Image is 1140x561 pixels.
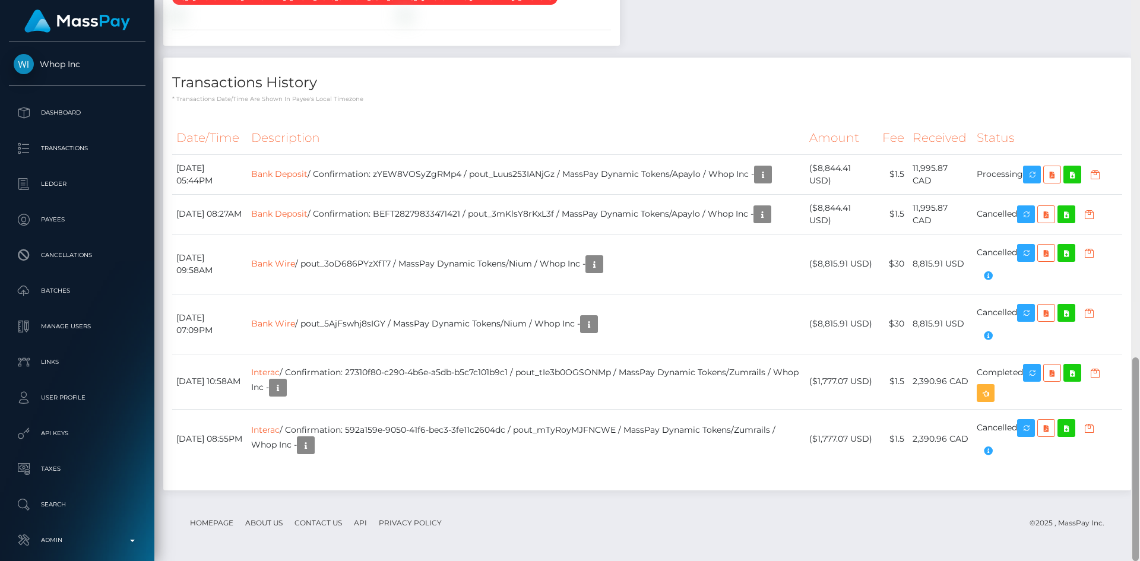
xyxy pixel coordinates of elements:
[172,234,247,294] td: [DATE] 09:58AM
[172,409,247,469] td: [DATE] 08:55PM
[172,72,1122,93] h4: Transactions History
[805,122,878,154] th: Amount
[9,312,145,341] a: Manage Users
[908,294,973,354] td: 8,815.91 USD
[9,98,145,128] a: Dashboard
[908,409,973,469] td: 2,390.96 CAD
[908,354,973,409] td: 2,390.96 CAD
[14,389,141,407] p: User Profile
[805,409,878,469] td: ($1,777.07 USD)
[805,354,878,409] td: ($1,777.07 USD)
[14,246,141,264] p: Cancellations
[878,194,908,234] td: $1.5
[908,194,973,234] td: 11,995.87 CAD
[878,354,908,409] td: $1.5
[14,496,141,514] p: Search
[172,294,247,354] td: [DATE] 07:09PM
[251,424,280,435] a: Interac
[805,234,878,294] td: ($8,815.91 USD)
[878,154,908,194] td: $1.5
[349,514,372,532] a: API
[14,318,141,335] p: Manage Users
[973,294,1122,354] td: Cancelled
[290,514,347,532] a: Contact Us
[374,514,446,532] a: Privacy Policy
[805,154,878,194] td: ($8,844.41 USD)
[9,419,145,448] a: API Keys
[251,258,295,268] a: Bank Wire
[14,211,141,229] p: Payees
[251,367,280,378] a: Interac
[247,354,805,409] td: / Confirmation: 27310f80-c290-4b6e-a5db-b5c7c101b9c1 / pout_tIe3b0OGSONMp / MassPay Dynamic Token...
[9,205,145,234] a: Payees
[251,318,295,328] a: Bank Wire
[172,154,247,194] td: [DATE] 05:44PM
[172,94,1122,103] p: * Transactions date/time are shown in payee's local timezone
[14,531,141,549] p: Admin
[247,409,805,469] td: / Confirmation: 592a159e-9050-41f6-bec3-3fe11c2604dc / pout_mTyRoyMJFNCWE / MassPay Dynamic Token...
[9,383,145,413] a: User Profile
[973,409,1122,469] td: Cancelled
[9,134,145,163] a: Transactions
[9,454,145,484] a: Taxes
[14,140,141,157] p: Transactions
[14,282,141,300] p: Batches
[908,234,973,294] td: 8,815.91 USD
[878,122,908,154] th: Fee
[247,234,805,294] td: / pout_3oD686PYzXfT7 / MassPay Dynamic Tokens/Nium / Whop Inc -
[240,514,287,532] a: About Us
[973,194,1122,234] td: Cancelled
[247,154,805,194] td: / Confirmation: zYEW8VOSyZgRMp4 / pout_Luus253IANjGz / MassPay Dynamic Tokens/Apaylo / Whop Inc -
[9,169,145,199] a: Ledger
[805,194,878,234] td: ($8,844.41 USD)
[247,194,805,234] td: / Confirmation: BEFT28279833471421 / pout_3mKlsY8rKxL3f / MassPay Dynamic Tokens/Apaylo / Whop Inc -
[172,354,247,409] td: [DATE] 10:58AM
[973,154,1122,194] td: Processing
[9,347,145,377] a: Links
[878,409,908,469] td: $1.5
[14,353,141,371] p: Links
[251,208,308,218] a: Bank Deposit
[973,122,1122,154] th: Status
[9,240,145,270] a: Cancellations
[9,59,145,69] span: Whop Inc
[172,10,182,20] img: vr_1QDaCVCXdfp1jQhWVEPwWX50file_1QDaAeCXdfp1jQhW8HtkfmYk
[14,460,141,478] p: Taxes
[14,175,141,193] p: Ledger
[1030,516,1113,530] div: © 2025 , MassPay Inc.
[251,168,308,179] a: Bank Deposit
[9,525,145,555] a: Admin
[247,122,805,154] th: Description
[172,194,247,234] td: [DATE] 08:27AM
[805,294,878,354] td: ($8,815.91 USD)
[247,294,805,354] td: / pout_5AjFswhj8sIGY / MassPay Dynamic Tokens/Nium / Whop Inc -
[172,122,247,154] th: Date/Time
[14,104,141,122] p: Dashboard
[24,9,130,33] img: MassPay Logo
[973,234,1122,294] td: Cancelled
[908,154,973,194] td: 11,995.87 CAD
[908,122,973,154] th: Received
[9,276,145,306] a: Batches
[401,10,410,20] img: vr_1QDaCVCXdfp1jQhWVEPwWX50file_1QDaCPCXdfp1jQhWcw6zhQnB
[973,354,1122,409] td: Completed
[14,424,141,442] p: API Keys
[14,54,34,74] img: Whop Inc
[185,514,238,532] a: Homepage
[9,490,145,519] a: Search
[878,234,908,294] td: $30
[878,294,908,354] td: $30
